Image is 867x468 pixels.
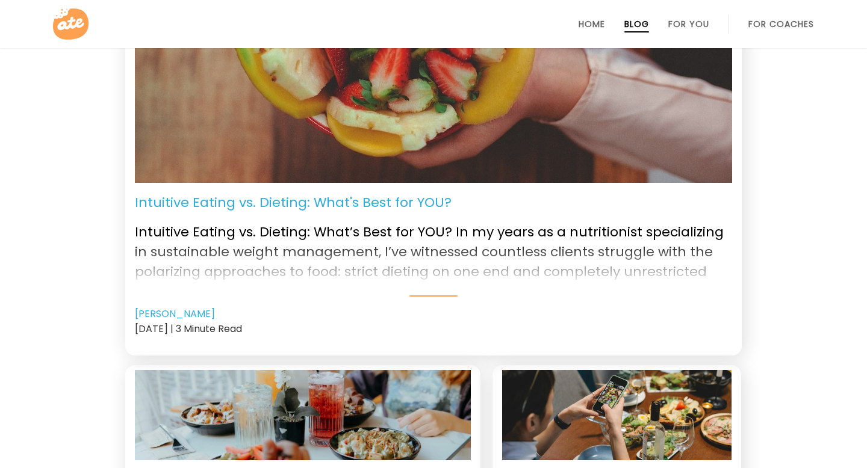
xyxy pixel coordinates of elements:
[502,370,732,460] a: Role of journaling. Image: Pexels - cottonbro studio
[135,307,215,321] a: [PERSON_NAME]
[135,192,452,212] p: Intuitive Eating vs. Dieting: What's Best for YOU?
[624,19,649,29] a: Blog
[135,321,732,336] div: [DATE] | 3 Minute Read
[748,19,814,29] a: For Coaches
[579,19,605,29] a: Home
[135,192,732,297] a: Intuitive Eating vs. Dieting: What's Best for YOU? Intuitive Eating vs. Dieting: What’s Best for ...
[135,370,471,460] a: Social Eating. Image: Pexels - thecactusena ‎
[668,19,709,29] a: For You
[135,212,732,280] p: Intuitive Eating vs. Dieting: What’s Best for YOU? In my years as a nutritionist specializing in ...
